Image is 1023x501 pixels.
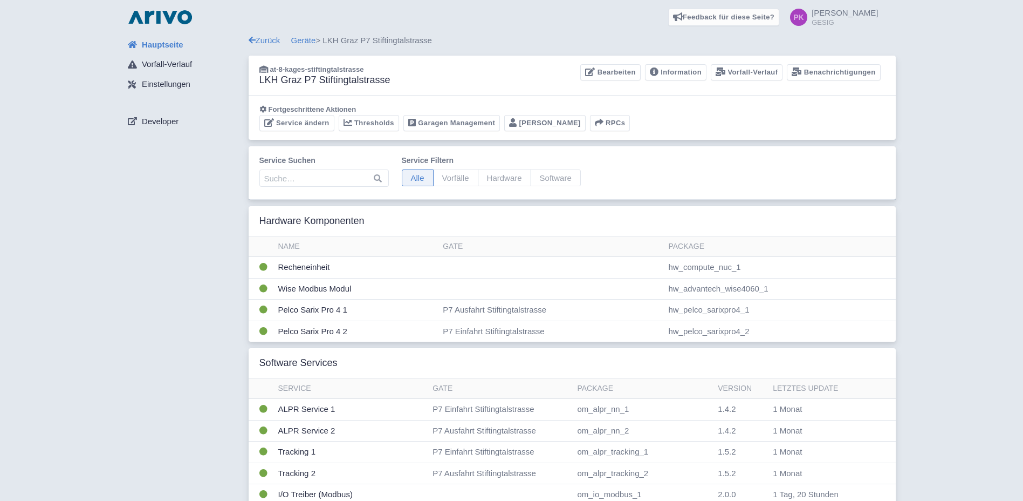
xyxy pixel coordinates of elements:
[531,170,581,186] span: Software
[259,327,267,335] i: OK
[259,285,267,293] i: OK
[428,420,573,442] td: P7 Ausfahrt Stiftingtalstrasse
[270,65,364,73] span: at-8-kages-stiftingtalstrasse
[664,278,895,300] td: hw_advantech_wise4060_1
[126,9,195,26] img: logo
[438,300,664,321] td: P7 Ausfahrt Stiftingtalstrasse
[259,215,365,227] h3: Hardware Komponenten
[119,75,249,95] a: Einstellungen
[645,64,706,81] a: Information
[142,39,183,51] span: Hauptseite
[274,463,429,484] td: Tracking 2
[478,170,531,186] span: Hardware
[768,399,876,421] td: 1 Monat
[573,420,713,442] td: om_alpr_nn_2
[142,78,190,91] span: Einstellungen
[274,321,439,342] td: Pelco Sarix Pro 4 2
[274,420,429,442] td: ALPR Service 2
[428,378,573,399] th: Gate
[428,399,573,421] td: P7 Einfahrt Stiftingtalstrasse
[274,236,439,257] th: Name
[249,35,896,47] div: > LKH Graz P7 Stiftingtalstrasse
[713,378,768,399] th: Version
[274,442,429,463] td: Tracking 1
[274,300,439,321] td: Pelco Sarix Pro 4 1
[718,404,736,414] span: Konfigurierte Version
[812,19,878,26] small: GESIG
[718,469,736,478] span: Konfigurierte Version
[259,448,267,456] i: OK
[812,8,878,17] span: [PERSON_NAME]
[664,300,895,321] td: hw_pelco_sarixpro4_1
[402,155,581,166] label: Service filtern
[119,35,249,55] a: Hauptseite
[580,64,640,81] a: Bearbeiten
[668,9,780,26] a: Feedback für diese Seite?
[711,64,782,81] a: Vorfall-Verlauf
[249,36,280,45] a: Zurück
[142,58,192,71] span: Vorfall-Verlauf
[787,64,880,81] a: Benachrichtigungen
[718,426,736,435] span: Konfigurierte Version
[590,115,630,132] button: RPCs
[259,357,338,369] h3: Software Services
[259,490,267,498] i: OK
[428,463,573,484] td: P7 Ausfahrt Stiftingtalstrasse
[259,155,389,166] label: Service suchen
[768,378,876,399] th: Letztes Update
[438,321,664,342] td: P7 Einfahrt Stiftingtalstrasse
[119,111,249,132] a: Developer
[259,469,267,477] i: OK
[664,257,895,279] td: hw_compute_nuc_1
[274,399,429,421] td: ALPR Service 1
[259,75,390,86] h3: LKH Graz P7 Stiftingtalstrasse
[664,321,895,342] td: hw_pelco_sarixpro4_2
[274,278,439,300] td: Wise Modbus Modul
[718,447,736,456] span: Konfigurierte Version
[664,236,895,257] th: Package
[428,442,573,463] td: P7 Einfahrt Stiftingtalstrasse
[259,170,389,187] input: Suche…
[768,420,876,442] td: 1 Monat
[402,170,434,186] span: Alle
[718,490,736,499] span: Konfigurierte Version
[504,115,586,132] a: [PERSON_NAME]
[573,463,713,484] td: om_alpr_tracking_2
[784,9,878,26] a: [PERSON_NAME] GESIG
[142,116,178,128] span: Developer
[259,405,267,413] i: OK
[573,442,713,463] td: om_alpr_tracking_1
[768,463,876,484] td: 1 Monat
[269,105,356,113] span: Fortgeschrittene Aktionen
[259,263,267,271] i: OK
[438,236,664,257] th: Gate
[274,257,439,279] td: Recheneinheit
[573,399,713,421] td: om_alpr_nn_1
[259,115,334,132] a: Service ändern
[259,306,267,314] i: OK
[433,170,478,186] span: Vorfälle
[768,442,876,463] td: 1 Monat
[403,115,500,132] a: Garagen Management
[119,55,249,75] a: Vorfall-Verlauf
[339,115,399,132] a: Thresholds
[291,36,316,45] a: Geräte
[573,378,713,399] th: Package
[259,426,267,435] i: OK
[274,378,429,399] th: Service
